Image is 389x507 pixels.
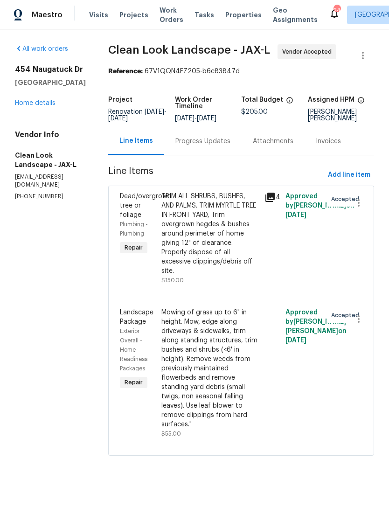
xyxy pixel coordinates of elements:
a: All work orders [15,46,68,52]
span: Properties [225,10,262,20]
span: Work Orders [160,6,183,24]
span: $55.00 [161,431,181,437]
h5: Project [108,97,132,103]
div: 67V1QQN4FZ205-b6c83847d [108,67,374,76]
span: Add line item [328,169,370,181]
h5: [GEOGRAPHIC_DATA] [15,78,86,87]
span: [DATE] [285,212,306,218]
div: Line Items [119,136,153,146]
div: 24 [333,6,340,15]
h5: Assigned HPM [308,97,354,103]
div: 4 [264,192,279,203]
span: Line Items [108,167,324,184]
span: Approved by [PERSON_NAME] on [285,193,354,218]
span: Vendor Accepted [282,47,335,56]
span: Renovation [108,109,167,122]
span: Maestro [32,10,63,20]
span: Dead/overgrown tree or foliage [120,193,171,218]
span: Clean Look Landscape - JAX-L [108,44,270,56]
span: Visits [89,10,108,20]
div: Attachments [253,137,293,146]
button: Add line item [324,167,374,184]
div: Mowing of grass up to 6" in height. Mow, edge along driveways & sidewalks, trim along standing st... [161,308,259,429]
span: Geo Assignments [273,6,318,24]
span: Landscape Package [120,309,153,325]
h2: 454 Naugatuck Dr [15,65,86,74]
span: Repair [121,243,146,252]
span: [DATE] [145,109,164,115]
div: Progress Updates [175,137,230,146]
div: [PERSON_NAME] [PERSON_NAME] [308,109,375,122]
h5: Total Budget [241,97,283,103]
span: [DATE] [197,115,216,122]
div: TRIM ALL SHRUBS, BUSHES, AND PALMS. TRIM MYRTLE TREE IN FRONT YARD, Trim overgrown hegdes & bushe... [161,192,259,276]
p: [EMAIL_ADDRESS][DOMAIN_NAME] [15,173,86,189]
span: $205.00 [241,109,268,115]
span: Plumbing - Plumbing [120,222,148,236]
span: Approved by [PERSON_NAME] [PERSON_NAME] on [285,309,347,344]
span: [DATE] [285,337,306,344]
span: Tasks [194,12,214,18]
p: [PHONE_NUMBER] [15,193,86,201]
h5: Clean Look Landscape - JAX-L [15,151,86,169]
span: [DATE] [108,115,128,122]
span: - [175,115,216,122]
h4: Vendor Info [15,130,86,139]
span: - [108,109,167,122]
span: Accepted [331,194,363,204]
span: Projects [119,10,148,20]
b: Reference: [108,68,143,75]
div: Invoices [316,137,341,146]
h5: Work Order Timeline [175,97,242,110]
span: $150.00 [161,278,184,283]
span: The hpm assigned to this work order. [357,97,365,109]
span: Accepted [331,311,363,320]
span: Repair [121,378,146,387]
span: Exterior Overall - Home Readiness Packages [120,328,147,371]
span: The total cost of line items that have been proposed by Opendoor. This sum includes line items th... [286,97,293,109]
a: Home details [15,100,56,106]
span: [DATE] [175,115,194,122]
